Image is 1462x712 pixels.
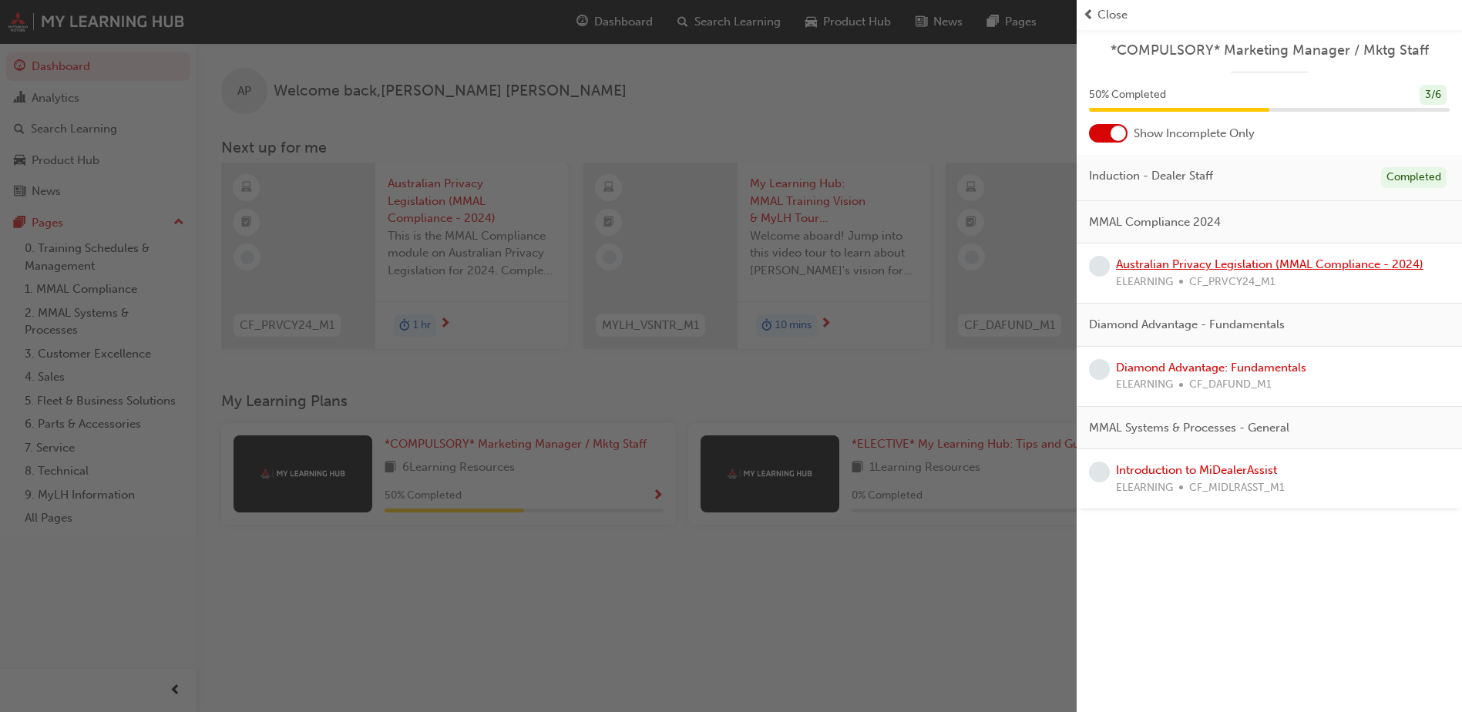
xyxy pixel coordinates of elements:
[1089,213,1221,231] span: MMAL Compliance 2024
[1097,6,1128,24] span: Close
[1089,419,1289,437] span: MMAL Systems & Processes - General
[1089,316,1285,334] span: Diamond Advantage - Fundamentals
[1116,257,1423,271] a: Australian Privacy Legislation (MMAL Compliance - 2024)
[1089,462,1110,482] span: learningRecordVerb_NONE-icon
[1083,6,1456,24] button: prev-iconClose
[1089,42,1450,59] a: *COMPULSORY* Marketing Manager / Mktg Staff
[1089,359,1110,380] span: learningRecordVerb_NONE-icon
[1189,479,1285,497] span: CF_MIDLRASST_M1
[1116,376,1173,394] span: ELEARNING
[1381,167,1447,188] div: Completed
[1083,6,1094,24] span: prev-icon
[1089,86,1166,104] span: 50 % Completed
[1189,274,1275,291] span: CF_PRVCY24_M1
[1134,125,1255,143] span: Show Incomplete Only
[1116,479,1173,497] span: ELEARNING
[1089,256,1110,277] span: learningRecordVerb_NONE-icon
[1116,463,1277,477] a: Introduction to MiDealerAssist
[1420,85,1447,106] div: 3 / 6
[1089,167,1213,185] span: Induction - Dealer Staff
[1189,376,1272,394] span: CF_DAFUND_M1
[1116,361,1306,374] a: Diamond Advantage: Fundamentals
[1116,274,1173,291] span: ELEARNING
